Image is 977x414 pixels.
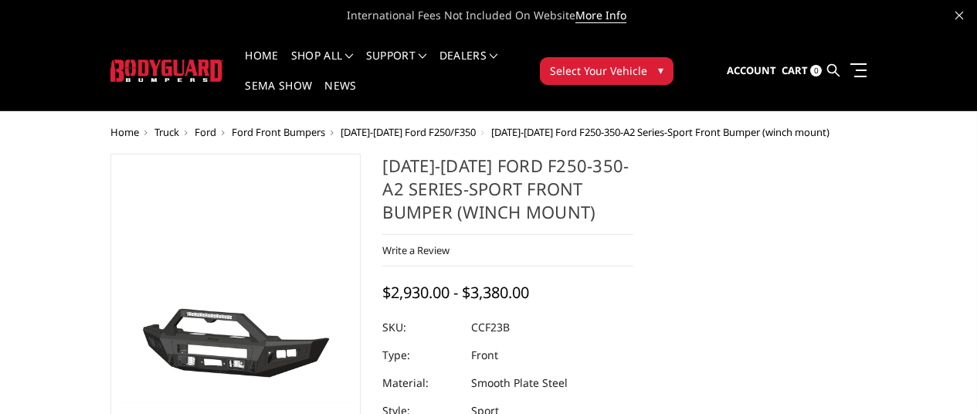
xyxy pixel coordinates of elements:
[195,125,216,139] a: Ford
[382,314,460,341] dt: SKU:
[782,50,822,92] a: Cart 0
[382,154,633,235] h1: [DATE]-[DATE] Ford F250-350-A2 Series-Sport Front Bumper (winch mount)
[658,62,663,78] span: ▾
[471,341,498,369] dd: Front
[115,290,357,403] img: 2023-2025 Ford F250-350-A2 Series-Sport Front Bumper (winch mount)
[110,59,224,82] img: BODYGUARD BUMPERS
[291,50,354,80] a: shop all
[727,50,776,92] a: Account
[232,125,325,139] a: Ford Front Bumpers
[341,125,476,139] a: [DATE]-[DATE] Ford F250/F350
[382,369,460,397] dt: Material:
[550,63,647,79] span: Select Your Vehicle
[382,341,460,369] dt: Type:
[324,80,356,110] a: News
[727,63,776,77] span: Account
[782,63,808,77] span: Cart
[491,125,829,139] span: [DATE]-[DATE] Ford F250-350-A2 Series-Sport Front Bumper (winch mount)
[382,243,449,257] a: Write a Review
[245,80,312,110] a: SEMA Show
[471,369,568,397] dd: Smooth Plate Steel
[245,50,278,80] a: Home
[810,65,822,76] span: 0
[540,57,673,85] button: Select Your Vehicle
[471,314,510,341] dd: CCF23B
[366,50,427,80] a: Support
[382,282,529,303] span: $2,930.00 - $3,380.00
[439,50,498,80] a: Dealers
[110,125,139,139] a: Home
[575,8,626,23] a: More Info
[154,125,179,139] a: Truck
